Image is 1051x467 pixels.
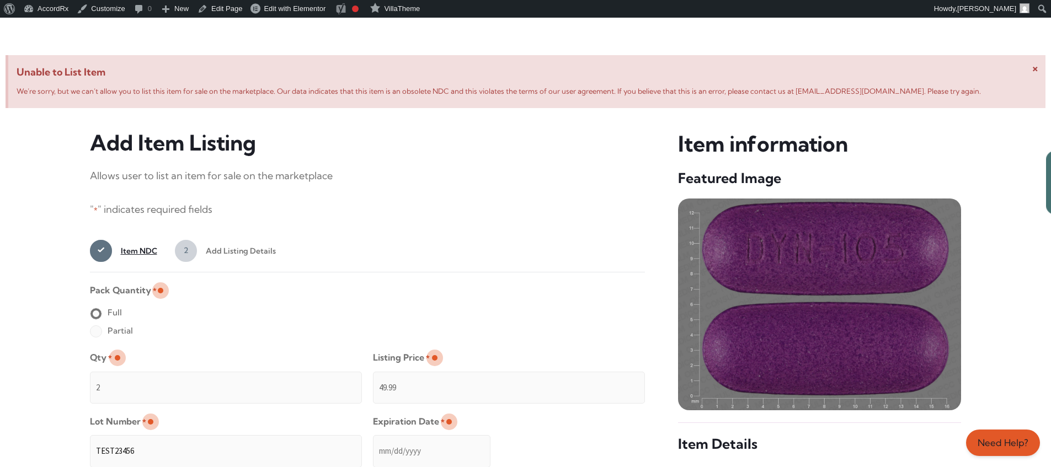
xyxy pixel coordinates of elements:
label: Partial [90,322,133,340]
label: Full [90,304,122,321]
label: Listing Price [373,348,430,367]
span: 2 [175,240,197,262]
h5: Item Details [678,435,961,453]
label: Lot Number [90,412,146,431]
span: × [1032,61,1038,74]
a: 1Item NDC [90,240,157,262]
span: Item NDC [112,240,157,262]
p: " " indicates required fields [90,201,645,219]
label: Expiration Date [373,412,445,431]
a: Need Help? [966,430,1040,456]
input: mm/dd/yyyy [373,435,490,467]
legend: Pack Quantity [90,281,157,299]
span: We’re sorry, but we can’t allow you to list this item for sale on the marketplace. Our data indic... [17,87,981,95]
div: Focus keyphrase not set [352,6,359,12]
span: Edit with Elementor [264,4,326,13]
label: Qty [90,348,112,367]
h3: Add Item Listing [90,130,645,156]
span: Unable to List Item [17,63,1037,81]
h3: Item information [678,130,961,158]
span: 1 [90,240,112,262]
span: [PERSON_NAME] [957,4,1016,13]
span: Add Listing Details [197,240,276,262]
p: Allows user to list an item for sale on the marketplace [90,167,645,185]
h5: Featured Image [678,169,961,187]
